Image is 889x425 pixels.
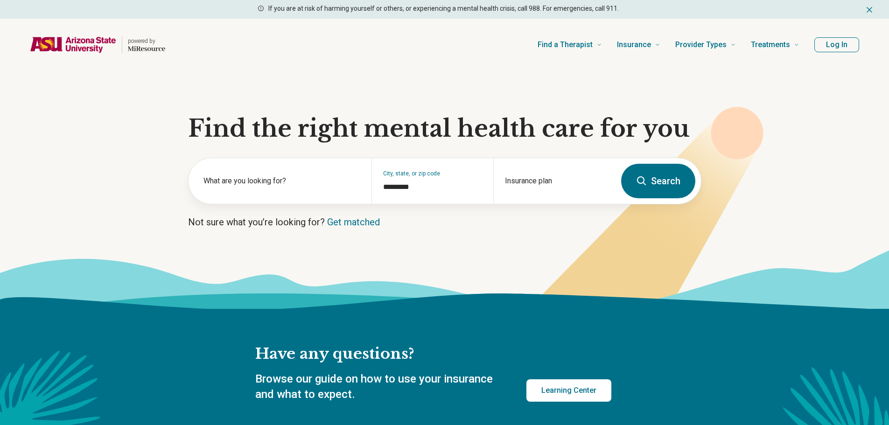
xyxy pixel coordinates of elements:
p: Not sure what you’re looking for? [188,216,701,229]
button: Search [621,164,695,198]
a: Treatments [751,26,799,63]
span: Find a Therapist [538,38,593,51]
a: Home page [30,30,165,60]
p: If you are at risk of harming yourself or others, or experiencing a mental health crisis, call 98... [268,4,619,14]
button: Log In [814,37,859,52]
a: Insurance [617,26,660,63]
button: Dismiss [865,4,874,15]
a: Learning Center [526,379,611,402]
h1: Find the right mental health care for you [188,115,701,143]
p: powered by [128,37,165,45]
span: Provider Types [675,38,727,51]
p: Browse our guide on how to use your insurance and what to expect. [255,371,504,403]
span: Treatments [751,38,790,51]
a: Provider Types [675,26,736,63]
label: What are you looking for? [203,175,360,187]
a: Find a Therapist [538,26,602,63]
a: Get matched [327,216,380,228]
h2: Have any questions? [255,344,611,364]
span: Insurance [617,38,651,51]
